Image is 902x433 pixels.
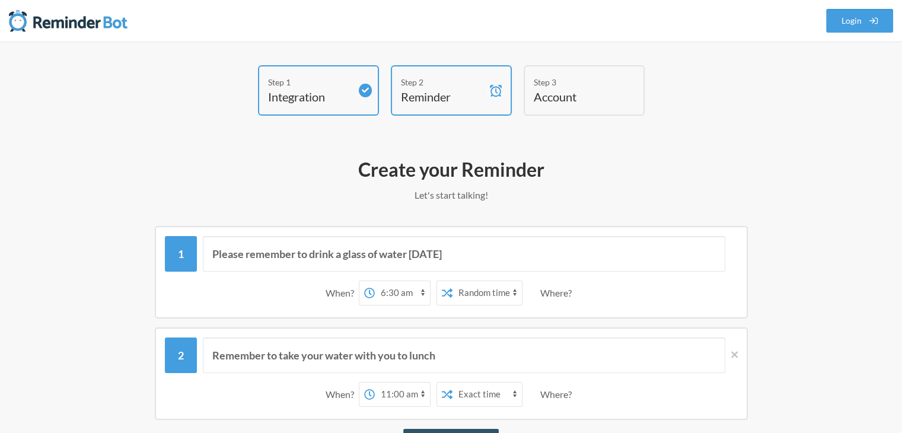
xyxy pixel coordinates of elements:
[203,338,725,373] input: Message
[203,236,725,272] input: Message
[826,9,894,33] a: Login
[540,281,576,305] div: Where?
[268,88,351,105] h4: Integration
[540,382,576,407] div: Where?
[326,382,359,407] div: When?
[107,188,795,202] p: Let's start talking!
[534,88,617,105] h4: Account
[401,88,484,105] h4: Reminder
[9,9,128,33] img: Reminder Bot
[107,157,795,182] h2: Create your Reminder
[401,76,484,88] div: Step 2
[268,76,351,88] div: Step 1
[534,76,617,88] div: Step 3
[326,281,359,305] div: When?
